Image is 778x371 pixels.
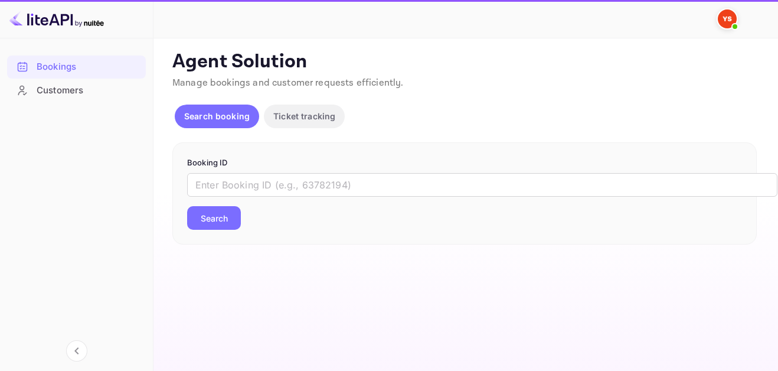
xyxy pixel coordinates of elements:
[273,110,335,122] p: Ticket tracking
[7,79,146,101] a: Customers
[187,157,742,169] p: Booking ID
[37,84,140,97] div: Customers
[66,340,87,362] button: Collapse navigation
[187,206,241,230] button: Search
[37,60,140,74] div: Bookings
[172,77,404,89] span: Manage bookings and customer requests efficiently.
[172,50,757,74] p: Agent Solution
[718,9,737,28] img: Yandex Support
[7,56,146,77] a: Bookings
[184,110,250,122] p: Search booking
[7,79,146,102] div: Customers
[9,9,104,28] img: LiteAPI logo
[7,56,146,79] div: Bookings
[187,173,777,197] input: Enter Booking ID (e.g., 63782194)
